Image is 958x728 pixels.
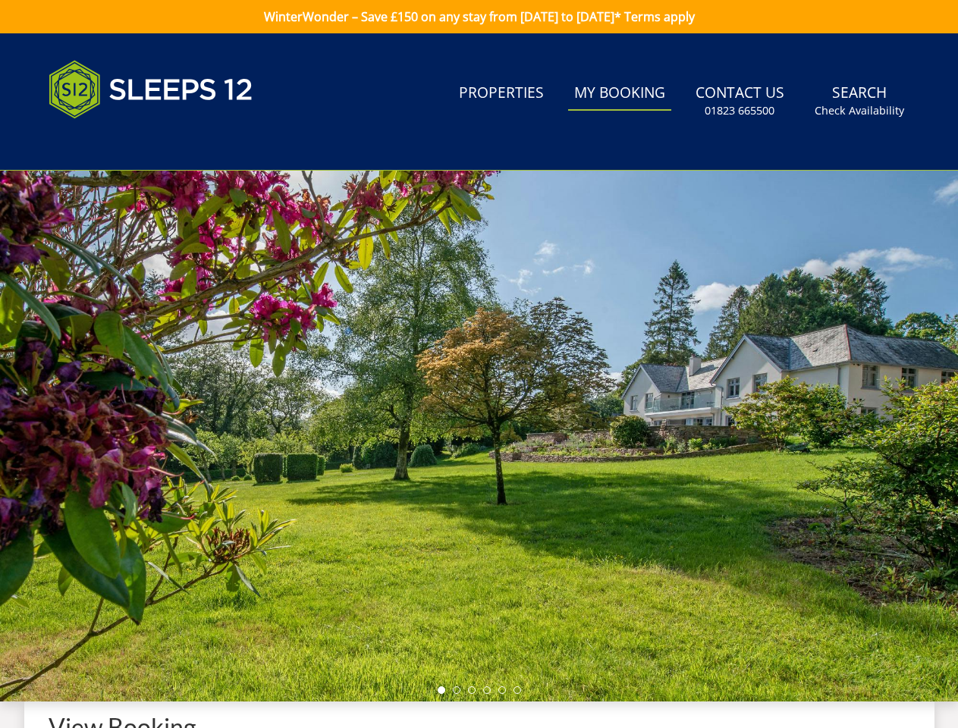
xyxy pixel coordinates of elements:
[689,77,790,126] a: Contact Us01823 665500
[49,52,253,127] img: Sleeps 12
[41,136,200,149] iframe: Customer reviews powered by Trustpilot
[705,103,774,118] small: 01823 665500
[568,77,671,111] a: My Booking
[815,103,904,118] small: Check Availability
[453,77,550,111] a: Properties
[809,77,910,126] a: SearchCheck Availability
